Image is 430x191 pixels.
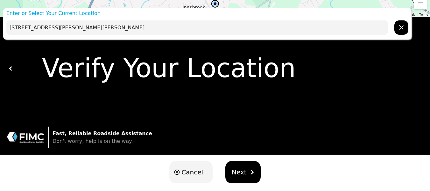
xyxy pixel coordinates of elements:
input: Enter Your Address... [6,20,388,35]
div: Verify Your Location [13,49,421,88]
a: Terms (opens in new tab) [419,13,428,16]
strong: Fast, Reliable Roadside Assistance [53,130,152,136]
span: Cancel [181,167,203,177]
img: Google [2,9,23,17]
button: Cancel [169,161,213,183]
img: white carat left [9,66,13,71]
img: trx now logo [6,131,45,143]
button: chevron forward outline [394,20,408,35]
span: Next [232,167,247,177]
img: chevron [250,170,254,174]
a: Open this area in Google Maps (opens a new window) [2,9,23,17]
span: Don't worry, help is on the way. [53,138,133,144]
p: Enter or Select Your Current Location [3,10,412,17]
button: Nextchevron forward outline [225,161,261,183]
